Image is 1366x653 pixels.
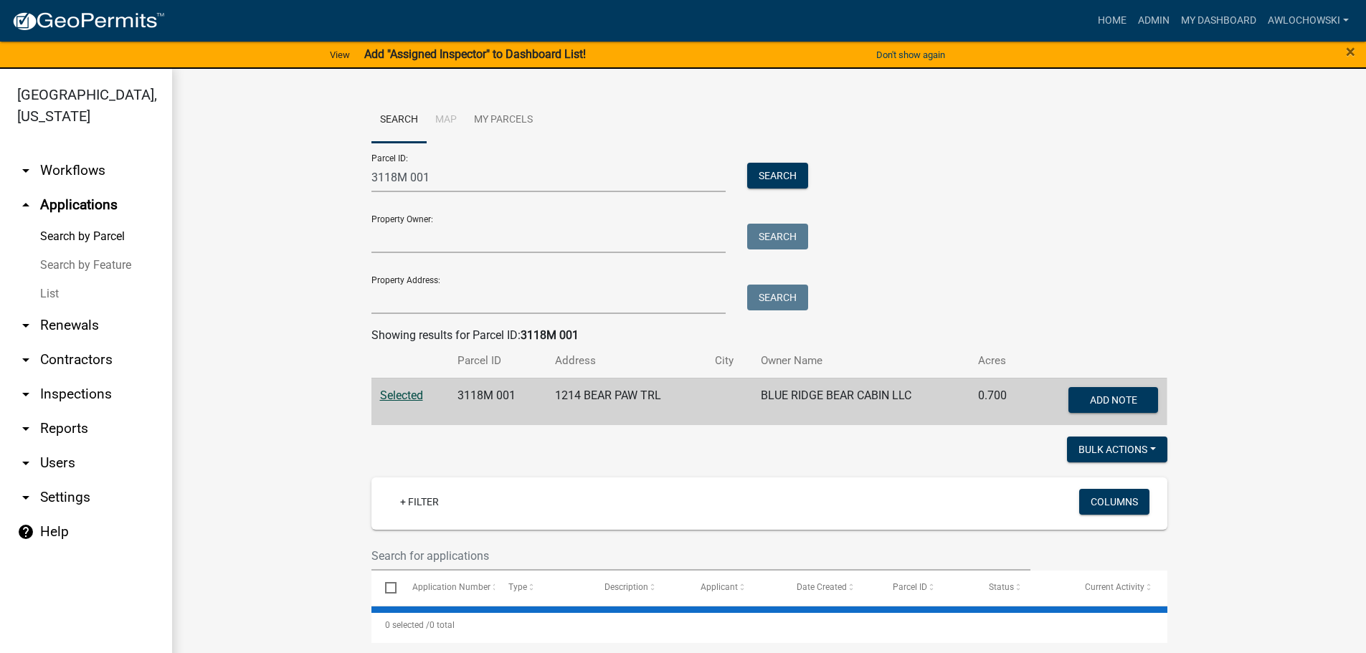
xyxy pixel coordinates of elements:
[879,571,975,605] datatable-header-cell: Parcel ID
[706,344,753,378] th: City
[521,328,579,342] strong: 3118M 001
[591,571,687,605] datatable-header-cell: Description
[893,582,927,592] span: Parcel ID
[1175,7,1262,34] a: My Dashboard
[975,571,1071,605] datatable-header-cell: Status
[1262,7,1355,34] a: awlochowski
[17,454,34,472] i: arrow_drop_down
[364,47,586,61] strong: Add "Assigned Inspector" to Dashboard List!
[1090,394,1137,405] span: Add Note
[17,386,34,403] i: arrow_drop_down
[17,351,34,368] i: arrow_drop_down
[1346,42,1355,62] span: ×
[1068,387,1158,413] button: Add Note
[371,607,1167,643] div: 0 total
[449,344,546,378] th: Parcel ID
[989,582,1014,592] span: Status
[371,97,427,143] a: Search
[969,378,1029,425] td: 0.700
[1067,437,1167,462] button: Bulk Actions
[747,285,808,310] button: Search
[495,571,591,605] datatable-header-cell: Type
[871,43,951,67] button: Don't show again
[17,523,34,540] i: help
[17,162,34,179] i: arrow_drop_down
[701,582,738,592] span: Applicant
[449,378,546,425] td: 3118M 001
[371,541,1031,571] input: Search for applications
[747,224,808,249] button: Search
[17,489,34,506] i: arrow_drop_down
[1132,7,1175,34] a: Admin
[546,378,706,425] td: 1214 BEAR PAW TRL
[1071,571,1167,605] datatable-header-cell: Current Activity
[687,571,783,605] datatable-header-cell: Applicant
[371,327,1167,344] div: Showing results for Parcel ID:
[465,97,541,143] a: My Parcels
[17,196,34,214] i: arrow_drop_up
[385,620,430,630] span: 0 selected /
[324,43,356,67] a: View
[399,571,495,605] datatable-header-cell: Application Number
[1092,7,1132,34] a: Home
[747,163,808,189] button: Search
[412,582,490,592] span: Application Number
[380,389,423,402] a: Selected
[17,420,34,437] i: arrow_drop_down
[389,489,450,515] a: + Filter
[1085,582,1144,592] span: Current Activity
[752,378,969,425] td: BLUE RIDGE BEAR CABIN LLC
[371,571,399,605] datatable-header-cell: Select
[508,582,527,592] span: Type
[783,571,879,605] datatable-header-cell: Date Created
[604,582,648,592] span: Description
[1079,489,1149,515] button: Columns
[546,344,706,378] th: Address
[969,344,1029,378] th: Acres
[797,582,847,592] span: Date Created
[752,344,969,378] th: Owner Name
[1346,43,1355,60] button: Close
[17,317,34,334] i: arrow_drop_down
